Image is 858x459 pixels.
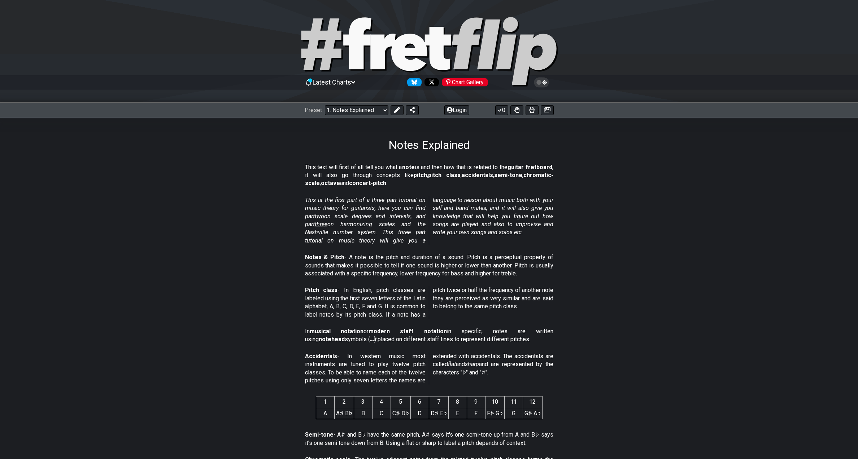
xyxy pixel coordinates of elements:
[541,105,554,115] button: Create image
[422,78,439,86] a: Follow #fretflip at X
[448,361,456,368] em: flat
[495,105,508,115] button: 0
[316,396,334,408] th: 1
[305,254,344,261] strong: Notes & Pitch
[310,328,363,335] strong: musical notation
[391,408,410,419] td: C♯ D♭
[429,396,448,408] th: 7
[354,396,372,408] th: 3
[429,408,448,419] td: D♯ E♭
[404,78,422,86] a: Follow #fretflip at Bluesky
[305,352,553,385] p: - In western music most instruments are tuned to play twelve pitch classes. To be able to name ea...
[369,328,447,335] strong: modern staff notation
[305,353,337,360] strong: Accidentals
[442,78,488,86] div: Chart Gallery
[316,408,334,419] td: A
[410,396,429,408] th: 6
[462,172,493,179] strong: accidentals
[391,396,410,408] th: 5
[402,164,415,171] strong: note
[465,361,479,368] em: sharp
[305,253,553,278] p: - A note is the pitch and duration of a sound. Pitch is a perceptual property of sounds that make...
[504,408,523,419] td: G
[372,396,391,408] th: 4
[334,396,354,408] th: 2
[508,164,552,171] strong: guitar fretboard
[410,408,429,419] td: D
[510,105,523,115] button: Toggle Dexterity for all fretkits
[448,408,467,419] td: E
[504,396,523,408] th: 11
[391,105,404,115] button: Edit Preset
[321,180,340,186] strong: octave
[414,172,427,179] strong: pitch
[494,172,522,179] strong: semi-tone
[334,408,354,419] td: A♯ B♭
[305,327,553,344] p: In or in specific, notes are written using symbols (𝅝 𝅗𝅥 𝅘𝅥 𝅘𝅥𝅮) placed on different staff lines to r...
[526,105,539,115] button: Print
[388,138,470,152] h1: Notes Explained
[305,287,338,293] strong: Pitch class
[305,431,553,447] p: - A♯ and B♭ have the same pitch, A♯ says it's one semi-tone up from A and B♭ says it's one semi t...
[305,286,553,319] p: - In English, pitch classes are labeled using the first seven letters of the Latin alphabet, A, B...
[537,79,546,86] span: Toggle light / dark theme
[406,105,419,115] button: Share Preset
[372,408,391,419] td: C
[349,180,386,186] strong: concert-pitch
[315,213,324,220] span: two
[325,105,388,115] select: Preset
[444,105,469,115] button: Login
[523,408,542,419] td: G♯ A♭
[305,107,322,113] span: Preset
[485,396,504,408] th: 10
[305,163,553,188] p: This text will first of all tell you what a is and then how that is related to the , it will also...
[313,78,351,86] span: Latest Charts
[305,431,334,438] strong: Semi-tone
[319,336,345,343] strong: notehead
[485,408,504,419] td: F♯ G♭
[467,396,485,408] th: 9
[315,221,327,228] span: three
[305,197,553,244] em: This is the first part of a three part tutorial on music theory for guitarists, here you can find...
[467,408,485,419] td: F
[428,172,461,179] strong: pitch class
[448,396,467,408] th: 8
[523,396,542,408] th: 12
[354,408,372,419] td: B
[439,78,488,86] a: #fretflip at Pinterest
